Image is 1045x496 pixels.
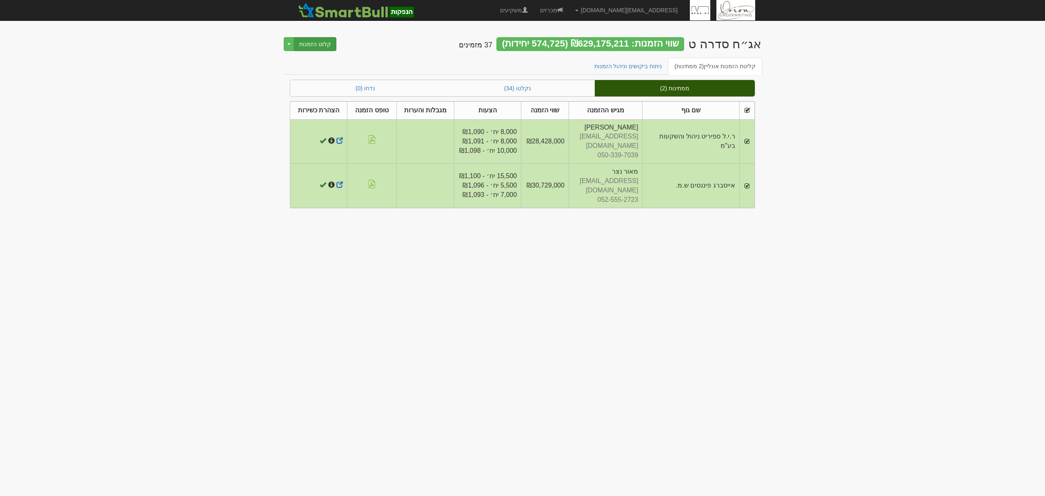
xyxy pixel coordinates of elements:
[459,41,492,49] h4: 37 מזמינים
[688,37,761,51] div: מגה אור החזקות בע"מ - אג״ח (סדרה ט) - הנפקה לציבור
[462,128,517,135] span: 8,000 יח׳ - ₪1,090
[459,147,517,154] span: 10,000 יח׳ - ₪1,098
[290,101,347,119] th: הצהרת כשירות
[573,123,638,132] div: [PERSON_NAME]
[462,182,517,189] span: 5,500 יח׳ - ₪1,096
[521,101,569,119] th: שווי הזמנה
[440,80,595,96] a: נקלטו (34)
[496,37,684,51] div: שווי הזמנות: ₪629,175,211 (574,725 יחידות)
[643,164,739,208] td: אייסברג פיננסים ש.מ.
[595,80,755,96] a: ממתינות (2)
[643,119,739,163] td: ר.י.ל ספיריט ניהול והשקעות בע"מ
[521,164,569,208] td: ₪30,729,000
[290,80,440,96] a: נדחו (0)
[459,172,517,179] span: 15,500 יח׳ - ₪1,100
[462,138,517,145] span: 8,000 יח׳ - ₪1,091
[668,58,762,75] a: קליטת הזמנות אונליין(2 ממתינות)
[573,195,638,205] div: 052-555-2723
[569,101,643,119] th: מגיש ההזמנה
[454,101,521,119] th: הצעות
[396,101,454,119] th: מגבלות והערות
[573,151,638,160] div: 050-339-7039
[294,37,336,51] button: קלוט הזמנות
[521,119,569,163] td: ₪28,428,000
[573,177,638,195] div: [EMAIL_ADDRESS][DOMAIN_NAME]
[368,135,376,144] img: pdf-file-icon.png
[643,101,739,119] th: שם גוף
[588,58,669,75] a: ניתוח ביקושים וניהול הזמנות
[573,132,638,151] div: [EMAIL_ADDRESS][DOMAIN_NAME]
[368,180,376,188] img: pdf-file-icon.png
[674,63,704,69] span: (2 ממתינות)
[573,167,638,177] div: מאור נצר
[296,2,416,18] img: SmartBull Logo
[347,101,397,119] th: טופס הזמנה
[462,191,517,198] span: 7,000 יח׳ - ₪1,093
